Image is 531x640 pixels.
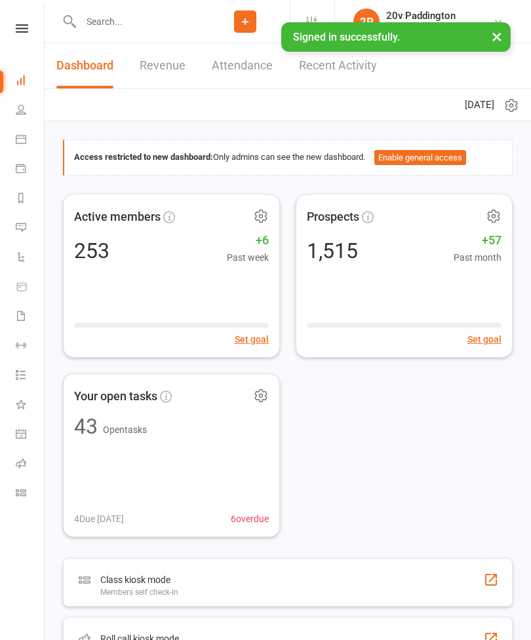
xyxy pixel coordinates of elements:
[16,185,45,214] a: Reports
[100,588,178,597] div: Members self check-in
[16,273,45,303] a: Product Sales
[293,31,400,43] span: Signed in successfully.
[103,424,147,435] span: Open tasks
[386,22,456,33] div: 20v Paddington
[16,126,45,155] a: Calendar
[235,332,269,347] button: Set goal
[16,421,45,450] a: General attendance kiosk mode
[227,250,269,265] span: Past week
[74,152,213,162] strong: Access restricted to new dashboard:
[74,150,502,166] div: Only admins can see the new dashboard.
[353,9,380,35] div: 2P
[212,43,273,88] a: Attendance
[56,43,113,88] a: Dashboard
[485,22,509,50] button: ×
[454,231,501,250] span: +57
[16,155,45,185] a: Payments
[307,240,358,261] div: 1,515
[307,208,359,227] span: Prospects
[374,150,466,166] button: Enable general access
[454,250,501,265] span: Past month
[74,416,98,437] div: 43
[386,10,456,22] div: 20v Paddington
[231,512,269,526] span: 6 overdue
[16,67,45,96] a: Dashboard
[227,231,269,250] span: +6
[16,450,45,480] a: Roll call kiosk mode
[100,572,178,588] div: Class kiosk mode
[16,96,45,126] a: People
[74,240,109,261] div: 253
[74,208,161,227] span: Active members
[299,43,377,88] a: Recent Activity
[77,12,201,31] input: Search...
[74,512,124,526] span: 4 Due [DATE]
[16,480,45,509] a: Class kiosk mode
[465,97,494,113] span: [DATE]
[467,332,501,347] button: Set goal
[140,43,186,88] a: Revenue
[74,387,157,406] span: Your open tasks
[16,391,45,421] a: What's New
